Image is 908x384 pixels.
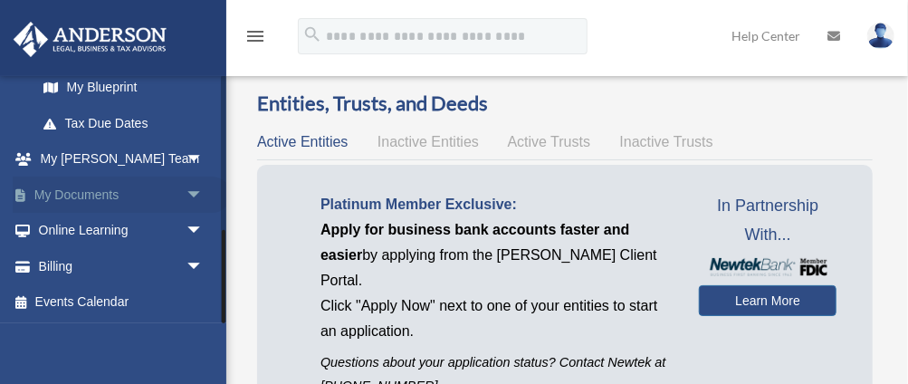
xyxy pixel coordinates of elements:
span: arrow_drop_down [186,213,222,250]
span: In Partnership With... [699,192,836,249]
span: arrow_drop_down [186,141,222,178]
a: Online Learningarrow_drop_down [13,213,231,249]
p: Platinum Member Exclusive: [320,192,672,217]
span: arrow_drop_down [186,248,222,285]
span: Apply for business bank accounts faster and easier [320,222,629,263]
img: Anderson Advisors Platinum Portal [8,22,172,57]
a: My Documentsarrow_drop_down [13,177,231,213]
span: arrow_drop_down [186,177,222,214]
img: NewtekBankLogoSM.png [708,258,827,275]
p: by applying from the [PERSON_NAME] Client Portal. [320,217,672,293]
span: Inactive Trusts [620,134,713,149]
a: Tax Due Dates [25,105,222,141]
p: Click "Apply Now" next to one of your entities to start an application. [320,293,672,344]
a: Billingarrow_drop_down [13,248,231,284]
a: Events Calendar [13,284,231,321]
img: User Pic [867,23,894,49]
a: menu [244,32,266,47]
h3: Entities, Trusts, and Deeds [257,90,873,118]
i: search [302,24,322,44]
i: menu [244,25,266,47]
a: My Blueprint [25,70,222,106]
a: My [PERSON_NAME] Teamarrow_drop_down [13,141,231,178]
span: Inactive Entities [378,134,479,149]
span: Active Trusts [508,134,591,149]
a: Learn More [699,285,836,316]
span: Active Entities [257,134,348,149]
